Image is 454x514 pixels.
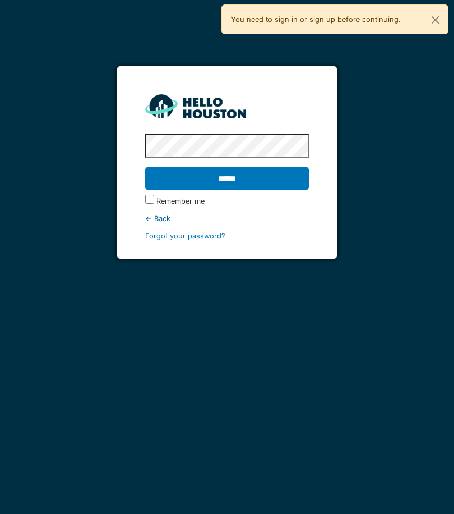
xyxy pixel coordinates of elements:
img: HH_line-BYnF2_Hg.png [145,94,246,118]
a: Forgot your password? [145,232,225,240]
div: You need to sign in or sign up before continuing. [221,4,448,34]
div: ← Back [145,213,309,224]
label: Remember me [156,196,205,206]
button: Close [423,5,448,35]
